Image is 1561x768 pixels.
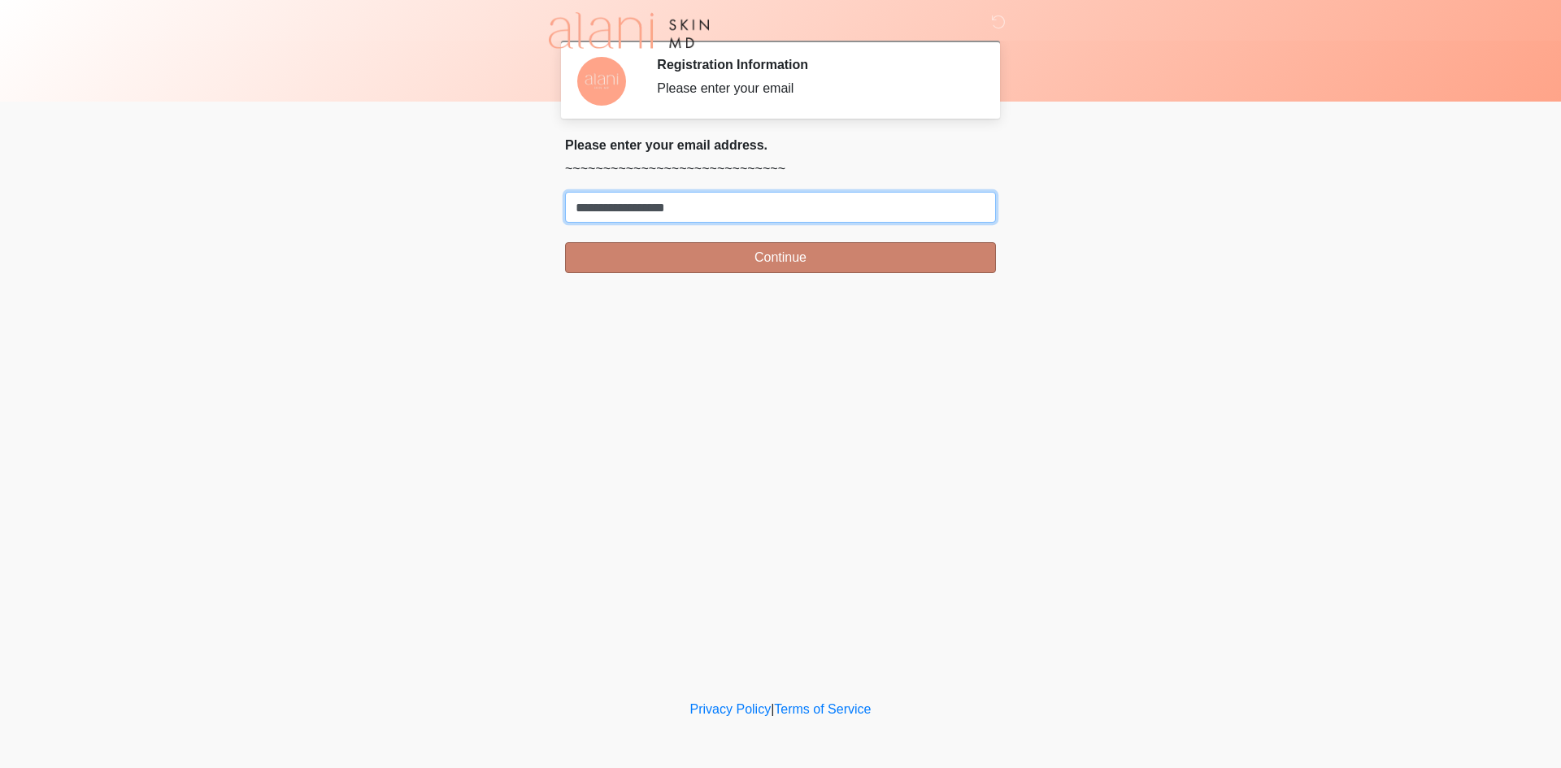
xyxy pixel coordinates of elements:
[774,702,871,716] a: Terms of Service
[657,57,972,72] h2: Registration Information
[771,702,774,716] a: |
[577,57,626,106] img: Agent Avatar
[565,137,996,153] h2: Please enter your email address.
[549,12,709,49] img: Alani Skin MD Logo
[690,702,772,716] a: Privacy Policy
[565,159,996,179] p: ~~~~~~~~~~~~~~~~~~~~~~~~~~~~~
[657,79,972,98] div: Please enter your email
[565,242,996,273] button: Continue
